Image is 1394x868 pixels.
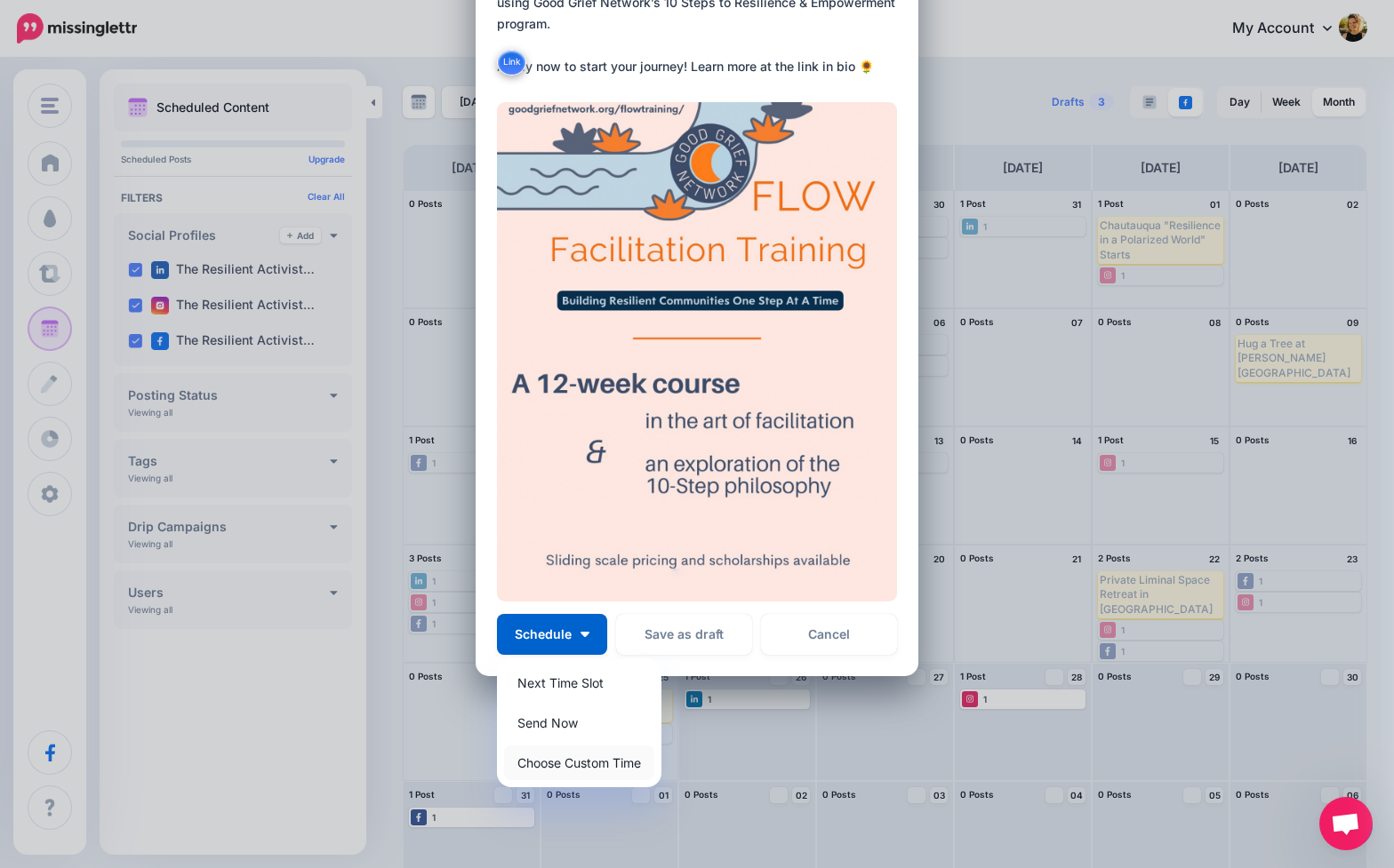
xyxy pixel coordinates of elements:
a: Cancel [761,614,897,655]
div: Schedule [497,658,661,787]
button: Schedule [497,614,607,655]
button: Link [497,49,526,76]
a: Choose Custom Time [504,745,654,780]
button: Save as draft [616,614,752,655]
img: LX2I9C3RJWWCZ8UF6BASJXC5Z5C428AW.png [497,102,897,602]
span: Schedule [515,628,572,641]
a: Next Time Slot [504,665,654,700]
img: arrow-down-white.png [581,632,589,637]
a: Send Now [504,705,654,740]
